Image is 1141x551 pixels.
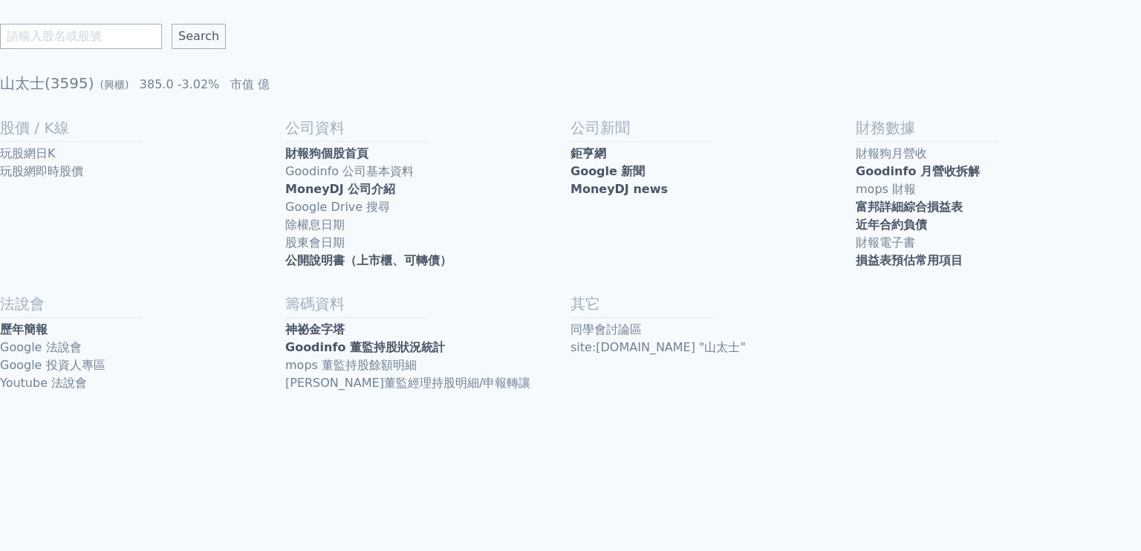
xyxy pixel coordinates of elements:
[285,145,570,163] a: 財報狗個股首頁
[570,145,856,163] a: 鉅亨網
[285,321,570,339] a: 神祕金字塔
[285,180,570,198] a: MoneyDJ 公司介紹
[285,216,570,234] a: 除權息日期
[285,198,570,216] a: Google Drive 搜尋
[285,117,570,138] h2: 公司資料
[172,24,226,49] input: Search
[570,293,856,314] h2: 其它
[140,77,220,91] span: 385.0 -3.02%
[285,293,570,314] h2: 籌碼資料
[856,216,1141,234] a: 近年合約負債
[100,79,129,91] span: (興櫃)
[1067,480,1141,551] div: 聊天小工具
[285,252,570,270] a: 公開說明書（上市櫃、可轉債）
[570,117,856,138] h2: 公司新聞
[285,339,570,356] a: Goodinfo 董監持股狀況統計
[1067,480,1141,551] iframe: Chat Widget
[856,145,1141,163] a: 財報狗月營收
[856,198,1141,216] a: 富邦詳細綜合損益表
[570,321,856,339] a: 同學會討論區
[856,234,1141,252] a: 財報電子書
[856,163,1141,180] a: Goodinfo 月營收拆解
[570,180,856,198] a: MoneyDJ news
[570,339,856,356] a: site:[DOMAIN_NAME] "山太士"
[285,374,570,392] a: [PERSON_NAME]董監經理持股明細/申報轉讓
[230,77,270,91] span: 市值 億
[285,163,570,180] a: Goodinfo 公司基本資料
[856,180,1141,198] a: mops 財報
[285,356,570,374] a: mops 董監持股餘額明細
[285,234,570,252] a: 股東會日期
[856,252,1141,270] a: 損益表預估常用項目
[570,163,856,180] a: Google 新聞
[856,117,1141,138] h2: 財務數據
